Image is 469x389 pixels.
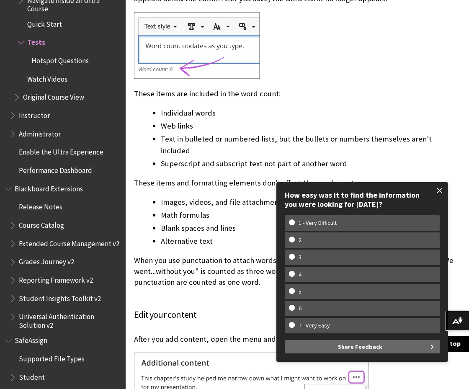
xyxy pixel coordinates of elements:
[23,90,84,102] span: Original Course View
[161,196,461,208] li: Images, videos, and file attachments
[289,288,311,295] w-span: 5
[19,310,120,330] span: Universal Authentication Solution v2
[161,107,461,119] li: Individual words
[289,254,311,261] w-span: 3
[289,271,311,278] w-span: 4
[285,340,440,353] button: Share Feedback
[134,334,461,345] p: After you add content, open the menu and select to make changes or add more content.
[134,308,461,322] h4: Edit your content
[134,255,461,288] p: When you use punctuation to attach words or numbers, the count is affected. For example, "We went...
[27,17,62,28] span: Quick Start
[161,120,461,132] li: Web links
[161,209,461,221] li: Math formulas
[19,352,85,363] span: Supported File Types
[161,235,461,247] li: Alternative text
[161,133,461,157] li: Text in bulleted or numbered lists, but the bullets or numbers themselves aren't included
[27,72,67,83] span: Watch Videos
[31,54,89,65] span: Hotspot Questions
[15,334,47,345] span: SafeAssign
[19,218,64,229] span: Course Catalog
[5,182,121,330] nav: Book outline for Blackboard Extensions
[134,88,461,99] p: These items are included in the word count:
[289,237,311,244] w-span: 2
[19,273,93,284] span: Reporting Framework v2
[19,255,74,266] span: Grades Journey v2
[19,163,92,175] span: Performance Dashboard
[19,237,119,248] span: Extended Course Management v2
[161,222,461,234] li: Blank spaces and lines
[289,305,311,312] w-span: 6
[19,291,101,303] span: Student Insights Toolkit v2
[289,219,346,227] w-span: 1 - Very Difficult
[19,370,45,381] span: Student
[19,108,50,120] span: Instructor
[285,191,440,209] div: How easy was it to find the information you were looking for [DATE]?
[134,178,461,188] p: These items and formatting elements don't affect the word count:
[27,36,45,47] span: Tests
[15,182,83,193] span: Blackboard Extensions
[289,322,340,329] w-span: 7 - Very Easy
[338,340,382,353] span: Share Feedback
[19,127,61,138] span: Administrator
[19,145,103,157] span: Enable the Ultra Experience
[161,158,461,170] li: Superscript and subscript text not part of another word
[19,200,62,211] span: Release Notes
